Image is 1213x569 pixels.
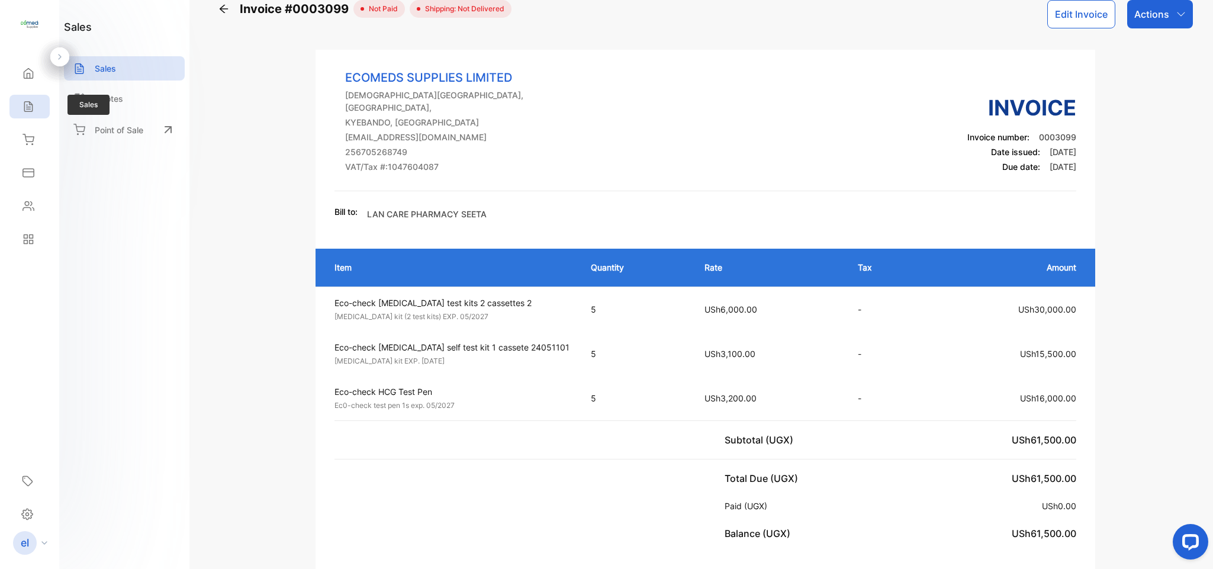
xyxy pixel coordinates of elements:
[591,348,681,360] p: 5
[345,160,572,173] p: VAT/Tax #: 1047604087
[334,385,570,398] p: Eco-check HCG Test Pen
[64,56,185,81] a: Sales
[704,349,755,359] span: USh3,100.00
[591,303,681,316] p: 5
[858,392,910,404] p: -
[420,4,504,14] span: Shipping: Not Delivered
[345,69,572,86] p: ECOMEDS SUPPLIES LIMITED
[1012,472,1076,484] span: USh61,500.00
[1134,7,1169,21] p: Actions
[334,311,570,322] p: [MEDICAL_DATA] kit (2 test kits) EXP. 05/2027
[21,535,29,551] p: el
[345,89,572,114] p: [DEMOGRAPHIC_DATA][GEOGRAPHIC_DATA], [GEOGRAPHIC_DATA],
[64,117,185,143] a: Point of Sale
[725,526,795,541] p: Balance (UGX)
[64,19,92,35] h1: sales
[1012,434,1076,446] span: USh61,500.00
[991,147,1040,157] span: Date issued:
[725,471,803,486] p: Total Due (UGX)
[858,261,910,274] p: Tax
[95,124,143,136] p: Point of Sale
[345,146,572,158] p: 256705268749
[345,131,572,143] p: [EMAIL_ADDRESS][DOMAIN_NAME]
[1050,147,1076,157] span: [DATE]
[1020,349,1076,359] span: USh15,500.00
[21,15,38,33] img: logo
[1050,162,1076,172] span: [DATE]
[591,392,681,404] p: 5
[64,86,185,111] a: Quotes
[704,261,834,274] p: Rate
[334,297,570,309] p: Eco-check [MEDICAL_DATA] test kits 2 cassettes 2
[858,348,910,360] p: -
[967,132,1029,142] span: Invoice number:
[704,304,757,314] span: USh6,000.00
[334,205,358,218] p: Bill to:
[334,261,567,274] p: Item
[967,92,1076,124] h3: Invoice
[95,92,123,105] p: Quotes
[1018,304,1076,314] span: USh30,000.00
[345,116,572,128] p: KYEBANDO, [GEOGRAPHIC_DATA]
[934,261,1076,274] p: Amount
[1039,132,1076,142] span: 0003099
[725,433,798,447] p: Subtotal (UGX)
[334,341,570,353] p: Eco-check [MEDICAL_DATA] self test kit 1 cassete 24051101
[1012,528,1076,539] span: USh61,500.00
[95,62,116,75] p: Sales
[1163,519,1213,569] iframe: LiveChat chat widget
[1002,162,1040,172] span: Due date:
[367,208,487,220] p: LAN CARE PHARMACY SEETA
[591,261,681,274] p: Quantity
[334,356,570,367] p: [MEDICAL_DATA] kit EXP. [DATE]
[334,400,570,411] p: Ec0-check test pen 1s exp. 05/2027
[704,393,757,403] span: USh3,200.00
[1020,393,1076,403] span: USh16,000.00
[364,4,398,14] span: not paid
[67,95,110,115] span: Sales
[725,500,772,512] p: Paid (UGX)
[1042,501,1076,511] span: USh0.00
[858,303,910,316] p: -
